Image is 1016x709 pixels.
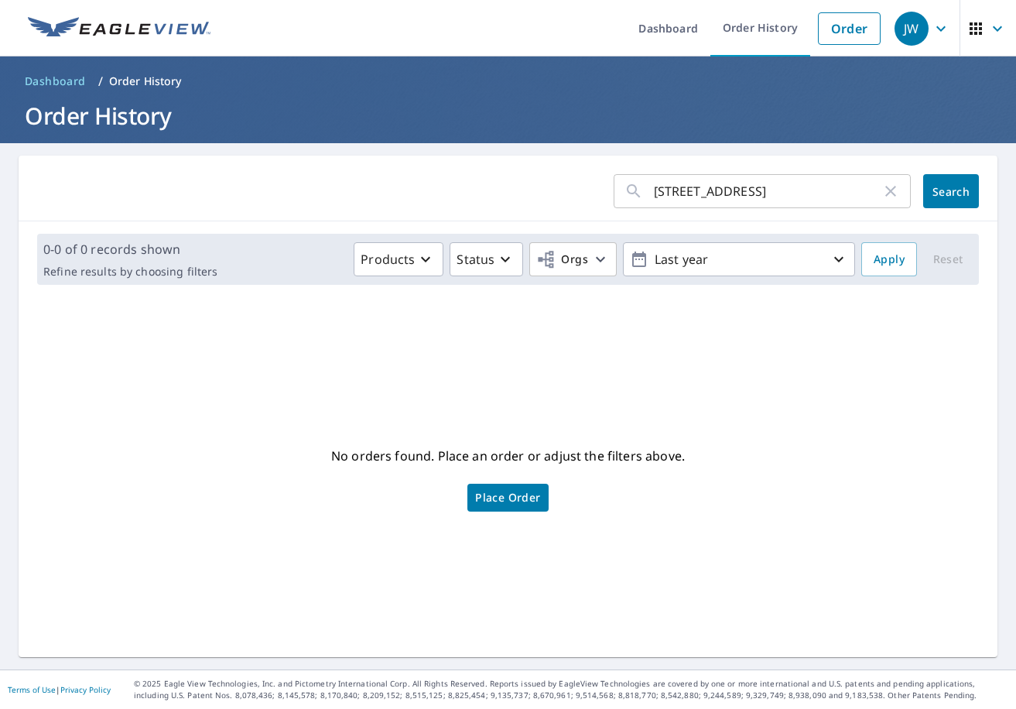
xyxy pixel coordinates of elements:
h1: Order History [19,100,997,132]
div: JW [895,12,929,46]
button: Search [923,174,979,208]
p: No orders found. Place an order or adjust the filters above. [331,444,685,468]
a: Order [818,12,881,45]
span: Apply [874,250,905,269]
span: Dashboard [25,74,86,89]
input: Address, Report #, Claim ID, etc. [654,170,881,213]
a: Privacy Policy [60,684,111,695]
p: Last year [648,246,830,273]
button: Orgs [529,242,617,276]
p: Status [457,250,494,269]
p: Order History [109,74,182,89]
p: Products [361,250,415,269]
button: Last year [623,242,855,276]
img: EV Logo [28,17,210,40]
p: © 2025 Eagle View Technologies, Inc. and Pictometry International Corp. All Rights Reserved. Repo... [134,678,1008,701]
a: Dashboard [19,69,92,94]
p: Refine results by choosing filters [43,265,217,279]
button: Status [450,242,523,276]
button: Apply [861,242,917,276]
a: Place Order [467,484,548,512]
span: Search [936,184,966,199]
span: Place Order [475,494,540,502]
p: | [8,685,111,694]
button: Products [354,242,443,276]
a: Terms of Use [8,684,56,695]
li: / [98,72,103,91]
span: Orgs [536,250,588,269]
p: 0-0 of 0 records shown [43,240,217,259]
nav: breadcrumb [19,69,997,94]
